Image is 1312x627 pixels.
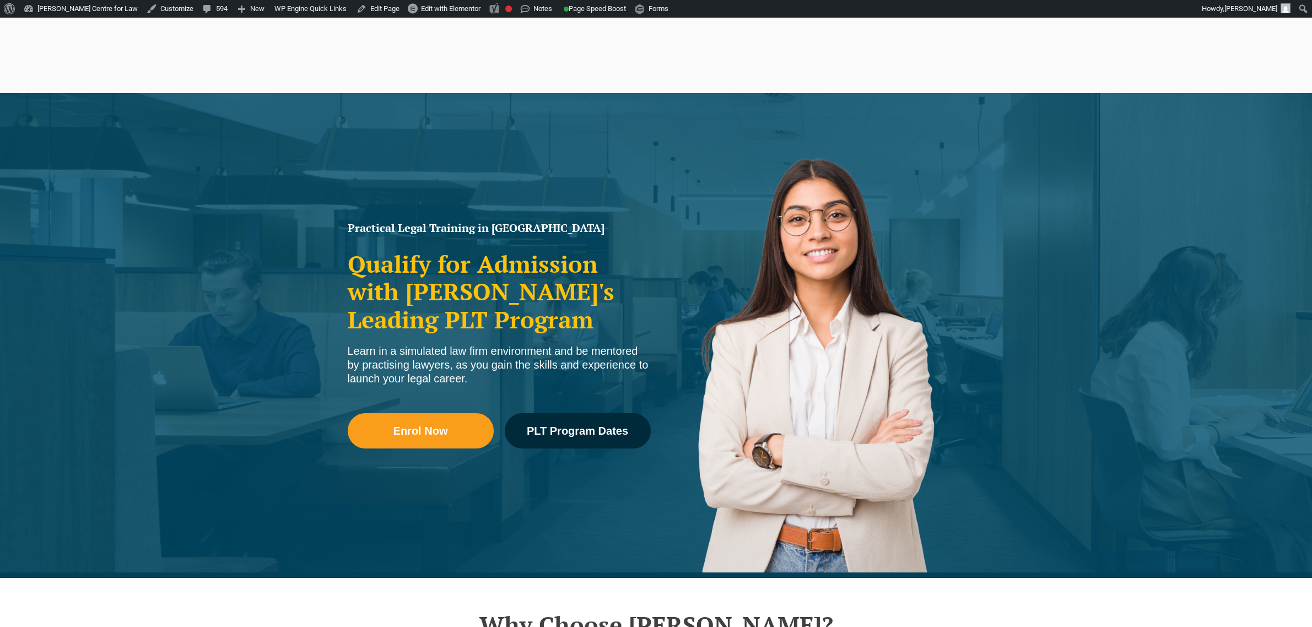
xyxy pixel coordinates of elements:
[348,413,494,448] a: Enrol Now
[421,4,480,13] span: Edit with Elementor
[1224,4,1277,13] span: [PERSON_NAME]
[527,425,628,436] span: PLT Program Dates
[505,6,512,12] div: Focus keyphrase not set
[348,223,651,234] h1: Practical Legal Training in [GEOGRAPHIC_DATA]
[348,344,651,386] div: Learn in a simulated law firm environment and be mentored by practising lawyers, as you gain the ...
[505,413,651,448] a: PLT Program Dates
[348,250,651,333] h2: Qualify for Admission with [PERSON_NAME]'s Leading PLT Program
[393,425,448,436] span: Enrol Now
